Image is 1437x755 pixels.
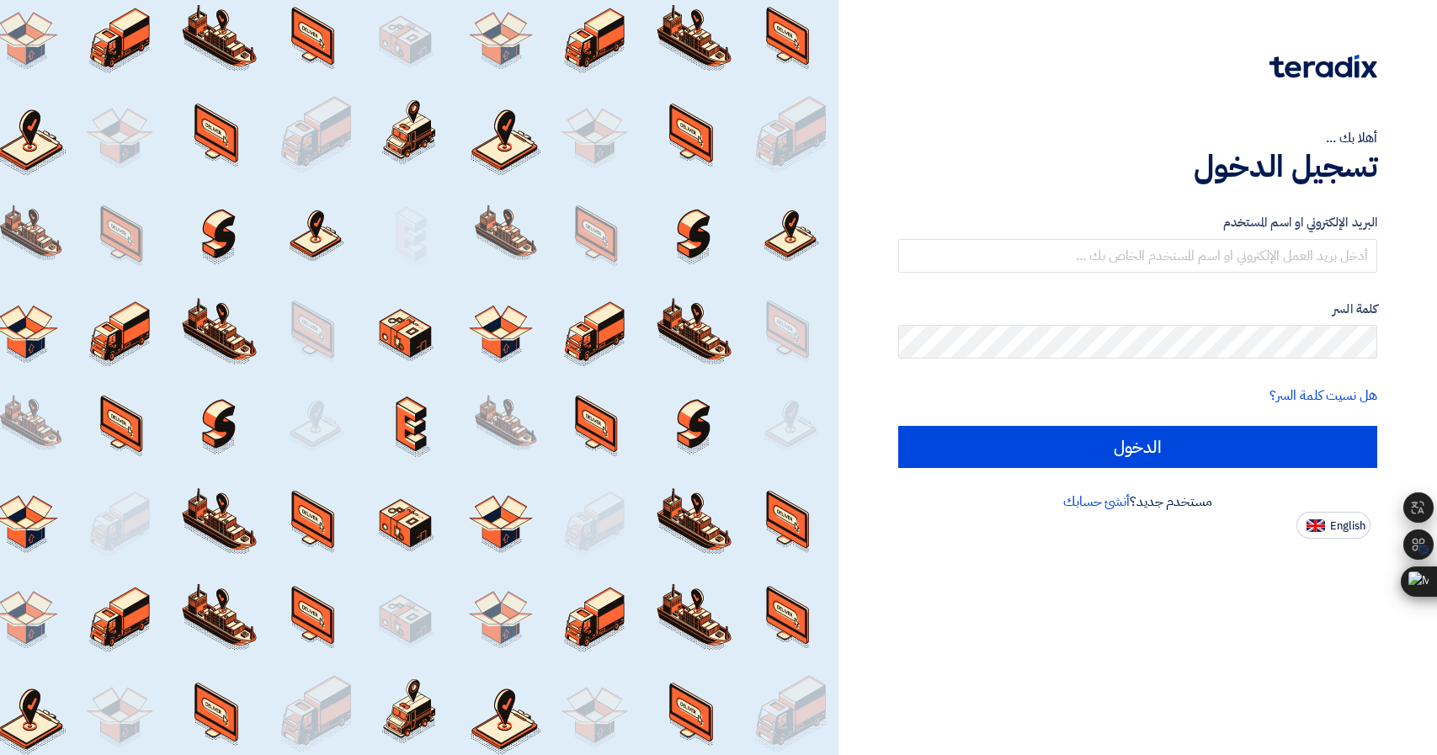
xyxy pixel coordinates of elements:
[1330,520,1365,532] span: English
[898,300,1377,319] label: كلمة السر
[1296,512,1370,539] button: English
[898,426,1377,468] input: الدخول
[898,148,1377,185] h1: تسجيل الدخول
[1307,519,1325,532] img: en-US.png
[898,128,1377,148] div: أهلا بك ...
[1063,492,1130,512] a: أنشئ حسابك
[898,492,1377,512] div: مستخدم جديد؟
[1269,55,1377,78] img: Teradix logo
[898,239,1377,273] input: أدخل بريد العمل الإلكتروني او اسم المستخدم الخاص بك ...
[898,213,1377,232] label: البريد الإلكتروني او اسم المستخدم
[1269,385,1377,406] a: هل نسيت كلمة السر؟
